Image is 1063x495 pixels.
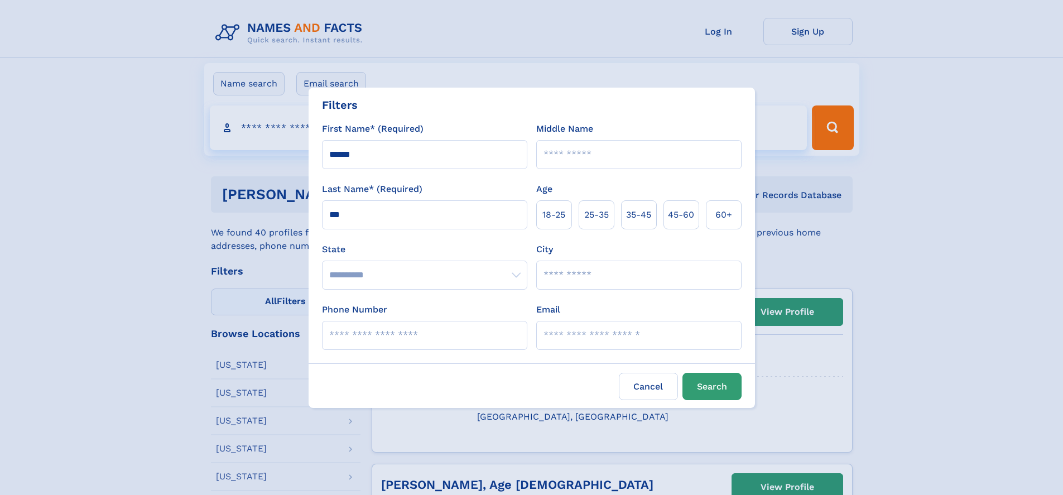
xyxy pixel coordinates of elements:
[536,122,593,136] label: Middle Name
[715,208,732,222] span: 60+
[536,243,553,256] label: City
[322,122,424,136] label: First Name* (Required)
[322,97,358,113] div: Filters
[584,208,609,222] span: 25‑35
[682,373,742,400] button: Search
[536,303,560,316] label: Email
[536,182,552,196] label: Age
[322,182,422,196] label: Last Name* (Required)
[668,208,694,222] span: 45‑60
[322,303,387,316] label: Phone Number
[626,208,651,222] span: 35‑45
[619,373,678,400] label: Cancel
[542,208,565,222] span: 18‑25
[322,243,527,256] label: State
